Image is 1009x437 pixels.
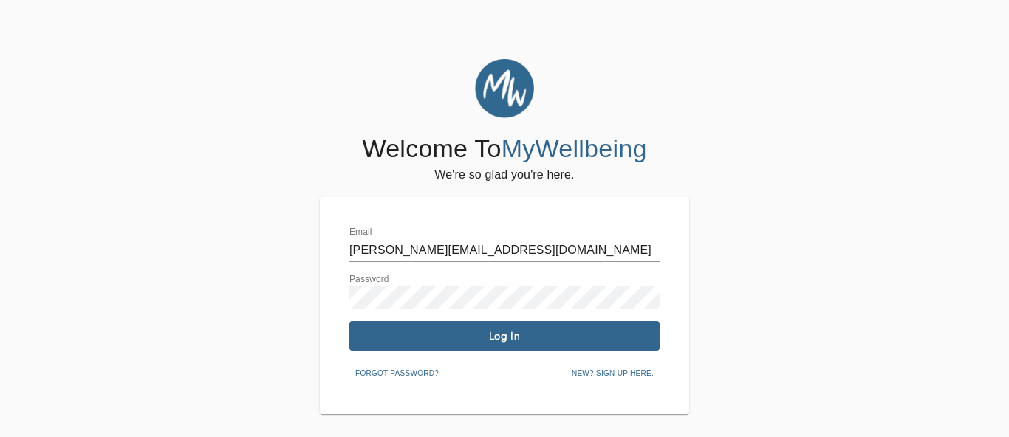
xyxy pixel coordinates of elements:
label: Email [349,228,372,237]
h4: Welcome To [362,134,646,165]
button: Forgot password? [349,362,445,385]
img: MyWellbeing [475,59,534,118]
a: Forgot password? [349,366,445,378]
span: Forgot password? [355,367,439,380]
button: Log In [349,321,660,351]
h6: We're so glad you're here. [434,165,574,185]
label: Password [349,275,389,284]
span: New? Sign up here. [572,367,654,380]
span: Log In [355,329,654,343]
span: MyWellbeing [502,134,647,162]
button: New? Sign up here. [566,362,660,385]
